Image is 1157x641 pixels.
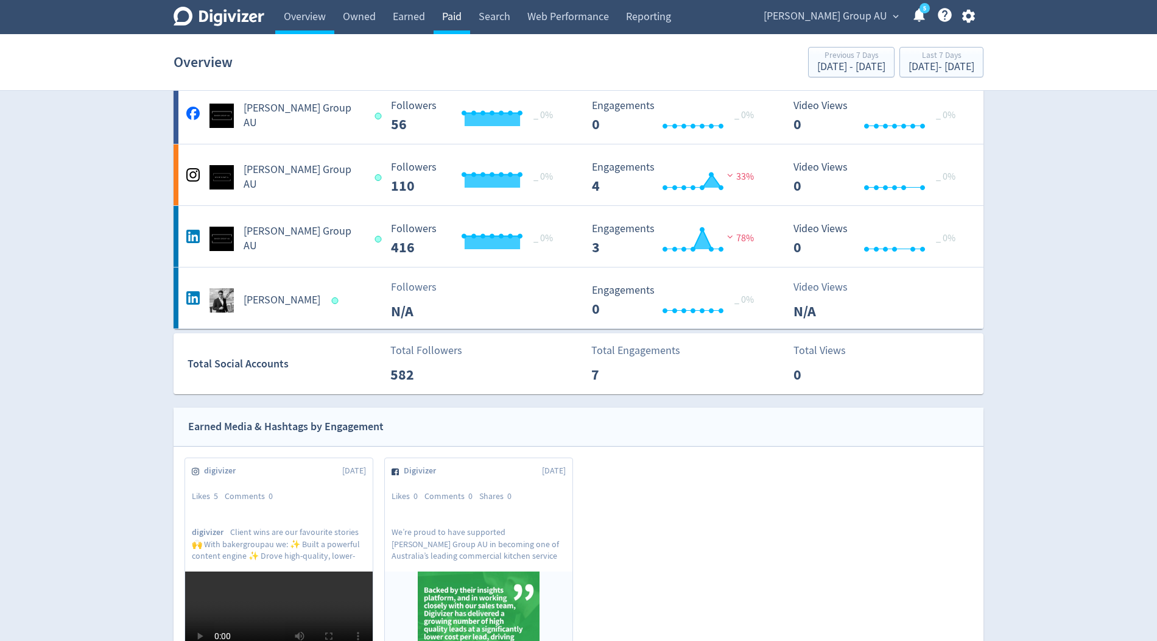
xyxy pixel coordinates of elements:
[817,62,885,73] div: [DATE] - [DATE]
[192,526,230,538] span: digivizer
[209,288,234,313] img: Scott Baker undefined
[793,364,863,386] p: 0
[413,490,418,501] span: 0
[764,7,887,26] span: [PERSON_NAME] Group AU
[890,11,901,22] span: expand_more
[244,163,364,192] h5: [PERSON_NAME] Group AU
[404,465,443,477] span: Digivizer
[390,342,462,359] p: Total Followers
[391,300,461,322] p: N/A
[787,223,970,255] svg: Video Views 0
[214,490,218,501] span: 5
[507,490,512,501] span: 0
[375,236,385,243] span: Data last synced: 1 Oct 2025, 2:02pm (AEST)
[209,165,234,189] img: Baker Group AU undefined
[385,223,568,255] svg: Followers ---
[390,364,460,386] p: 582
[734,294,754,306] span: _ 0%
[392,490,424,503] div: Likes
[923,4,926,13] text: 5
[533,232,553,244] span: _ 0%
[936,171,955,183] span: _ 0%
[586,100,768,132] svg: Engagements 0
[533,109,553,121] span: _ 0%
[793,342,863,359] p: Total Views
[533,171,553,183] span: _ 0%
[269,490,273,501] span: 0
[759,7,902,26] button: [PERSON_NAME] Group AU
[174,267,983,328] a: Scott Baker undefined[PERSON_NAME]FollowersN/A Engagements 0 Engagements 0 _ 0%Video ViewsN/A
[375,174,385,181] span: Data last synced: 1 Oct 2025, 10:02pm (AEST)
[724,232,736,241] img: negative-performance.svg
[808,47,895,77] button: Previous 7 Days[DATE] - [DATE]
[724,171,754,183] span: 33%
[392,526,566,561] p: We’re proud to have supported [PERSON_NAME] Group AU in becoming one of Australia’s leading comme...
[817,51,885,62] div: Previous 7 Days
[192,490,225,503] div: Likes
[936,109,955,121] span: _ 0%
[385,100,568,132] svg: Followers ---
[468,490,473,501] span: 0
[793,300,863,322] p: N/A
[542,465,566,477] span: [DATE]
[244,224,364,253] h5: [PERSON_NAME] Group AU
[209,227,234,251] img: Baker Group AU undefined
[909,62,974,73] div: [DATE] - [DATE]
[920,3,930,13] a: 5
[385,161,568,194] svg: Followers ---
[586,223,768,255] svg: Engagements 3
[174,206,983,267] a: Baker Group AU undefined[PERSON_NAME] Group AU Followers --- _ 0% Followers 416 Engagements 3 Eng...
[209,104,234,128] img: Baker Group AU undefined
[793,279,863,296] p: Video Views
[188,418,384,436] div: Earned Media & Hashtags by Engagement
[332,297,342,304] span: Data last synced: 1 Oct 2025, 11:02pm (AEST)
[734,109,754,121] span: _ 0%
[479,490,518,503] div: Shares
[244,101,364,130] h5: [PERSON_NAME] Group AU
[787,100,970,132] svg: Video Views 0
[342,465,366,477] span: [DATE]
[586,161,768,194] svg: Engagements 4
[724,232,754,244] span: 78%
[909,51,974,62] div: Last 7 Days
[391,279,461,296] p: Followers
[787,161,970,194] svg: Video Views 0
[174,83,983,144] a: Baker Group AU undefined[PERSON_NAME] Group AU Followers --- _ 0% Followers 56 Engagements 0 Enga...
[174,43,233,82] h1: Overview
[591,364,661,386] p: 7
[375,113,385,119] span: Data last synced: 2 Oct 2025, 11:01am (AEST)
[424,490,479,503] div: Comments
[204,465,242,477] span: digivizer
[899,47,983,77] button: Last 7 Days[DATE]- [DATE]
[188,355,382,373] div: Total Social Accounts
[936,232,955,244] span: _ 0%
[586,285,768,317] svg: Engagements 0
[225,490,280,503] div: Comments
[192,526,366,561] p: Client wins are our favourite stories 🙌 With bakergroupau we: ✨ Built a powerful content engine ✨...
[591,342,680,359] p: Total Engagements
[724,171,736,180] img: negative-performance.svg
[174,144,983,205] a: Baker Group AU undefined[PERSON_NAME] Group AU Followers --- _ 0% Followers 110 Engagements 4 Eng...
[244,293,320,308] h5: [PERSON_NAME]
